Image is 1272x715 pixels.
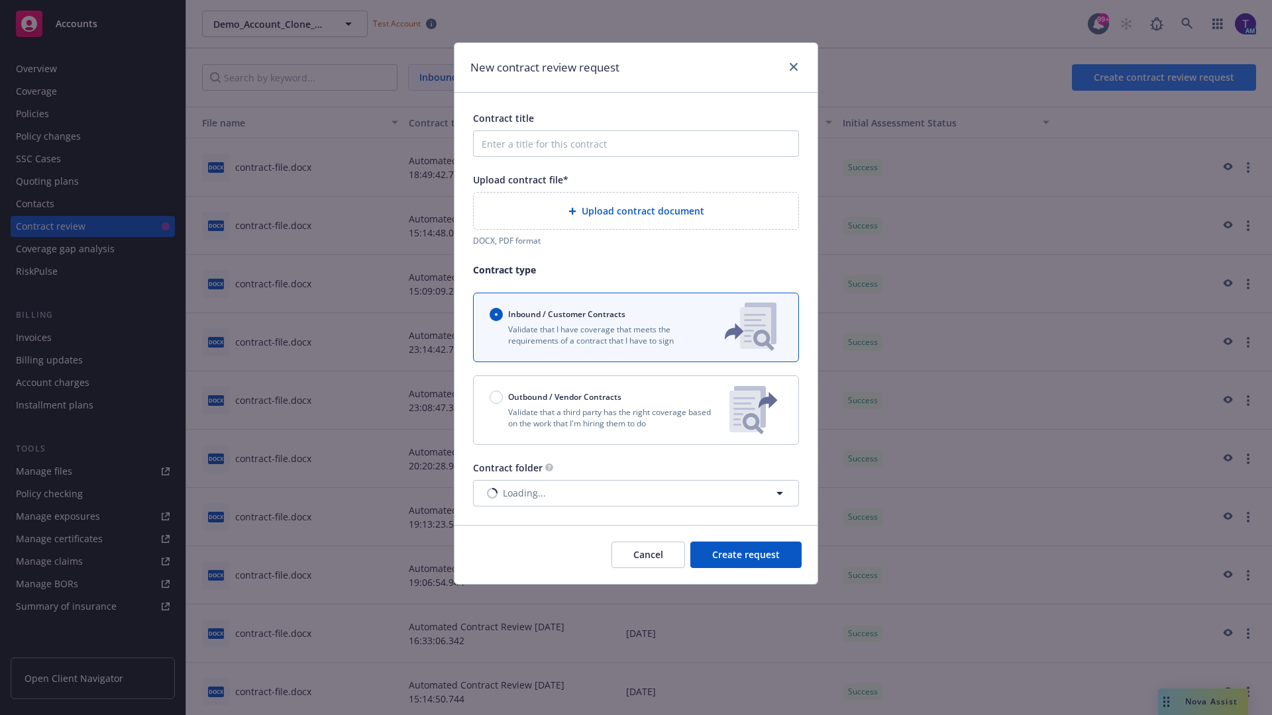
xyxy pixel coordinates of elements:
[503,486,546,500] span: Loading...
[473,375,799,445] button: Outbound / Vendor ContractsValidate that a third party has the right coverage based on the work t...
[473,130,799,157] input: Enter a title for this contract
[690,542,802,568] button: Create request
[473,112,534,124] span: Contract title
[473,480,799,506] button: Loading...
[470,59,619,76] h1: New contract review request
[490,324,703,346] p: Validate that I have coverage that meets the requirements of a contract that I have to sign
[582,204,704,218] span: Upload contract document
[508,309,625,320] span: Inbound / Customer Contracts
[611,542,685,568] button: Cancel
[490,308,503,321] input: Inbound / Customer Contracts
[508,391,621,403] span: Outbound / Vendor Contracts
[786,59,802,75] a: close
[490,406,719,429] p: Validate that a third party has the right coverage based on the work that I'm hiring them to do
[473,293,799,362] button: Inbound / Customer ContractsValidate that I have coverage that meets the requirements of a contra...
[490,391,503,404] input: Outbound / Vendor Contracts
[633,548,663,561] span: Cancel
[473,235,799,246] div: DOCX, PDF format
[473,263,799,277] p: Contract type
[473,461,543,474] span: Contract folder
[473,192,799,230] div: Upload contract document
[473,173,568,186] span: Upload contract file*
[712,548,780,561] span: Create request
